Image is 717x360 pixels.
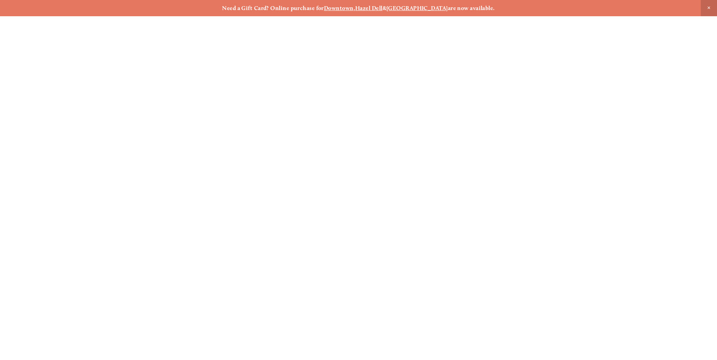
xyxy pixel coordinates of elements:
[355,5,383,12] a: Hazel Dell
[222,5,324,12] strong: Need a Gift Card? Online purchase for
[324,5,354,12] a: Downtown
[448,5,495,12] strong: are now available.
[383,5,386,12] strong: &
[354,5,355,12] strong: ,
[386,5,448,12] a: [GEOGRAPHIC_DATA]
